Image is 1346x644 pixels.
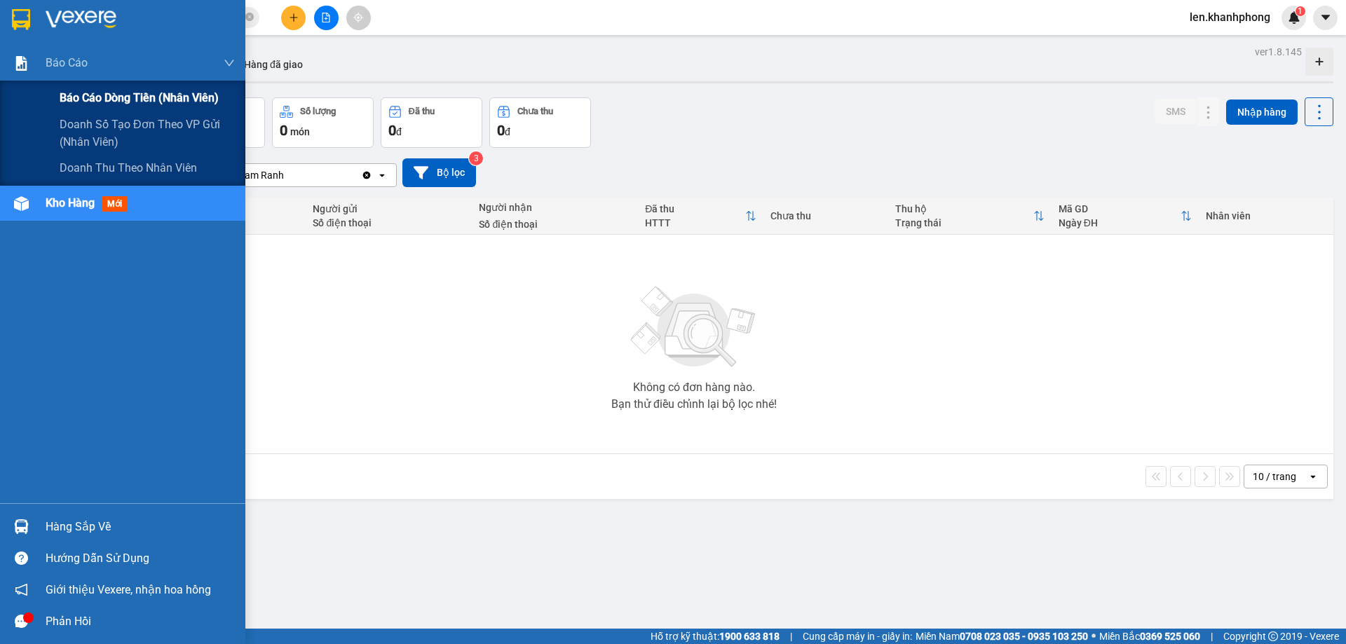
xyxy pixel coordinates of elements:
[313,217,465,228] div: Số điện thoại
[285,168,287,182] input: Selected VP Cam Ranh.
[1059,203,1181,214] div: Mã GD
[651,629,780,644] span: Hỗ trợ kỹ thuật:
[633,382,755,393] div: Không có đơn hàng nào.
[1288,11,1300,24] img: icon-new-feature
[281,6,306,30] button: plus
[15,583,28,596] span: notification
[505,126,510,137] span: đ
[1253,470,1296,484] div: 10 / trang
[15,551,28,565] span: question-circle
[60,159,197,177] span: Doanh thu theo nhân viên
[193,203,299,214] div: Tên món
[1296,6,1305,16] sup: 1
[289,13,299,22] span: plus
[224,168,284,182] div: VP Cam Ranh
[245,13,254,21] span: close-circle
[1059,217,1181,228] div: Ngày ĐH
[645,217,745,228] div: HTTT
[280,122,287,139] span: 0
[381,97,482,148] button: Đã thu0đ
[46,196,95,210] span: Kho hàng
[224,57,235,69] span: down
[388,122,396,139] span: 0
[638,198,763,235] th: Toggle SortBy
[489,97,591,148] button: Chưa thu0đ
[719,631,780,642] strong: 1900 633 818
[361,170,372,181] svg: Clear value
[1092,633,1096,639] span: ⚪️
[321,13,331,22] span: file-add
[645,203,745,214] div: Đã thu
[469,151,483,165] sup: 3
[517,107,553,116] div: Chưa thu
[46,54,88,71] span: Báo cáo
[1268,631,1278,641] span: copyright
[46,581,211,598] span: Giới thiệu Vexere, nhận hoa hồng
[1319,11,1332,24] span: caret-down
[1155,99,1197,124] button: SMS
[376,170,388,181] svg: open
[402,158,476,187] button: Bộ lọc
[193,217,299,228] div: Ghi chú
[14,196,29,211] img: warehouse-icon
[14,519,29,534] img: warehouse-icon
[102,196,128,212] span: mới
[895,217,1033,228] div: Trạng thái
[1052,198,1199,235] th: Toggle SortBy
[245,11,254,25] span: close-circle
[1305,48,1333,76] div: Tạo kho hàng mới
[1298,6,1303,16] span: 1
[346,6,371,30] button: aim
[46,611,235,632] div: Phản hồi
[803,629,912,644] span: Cung cấp máy in - giấy in:
[60,116,235,151] span: Doanh số tạo đơn theo VP gửi (nhân viên)
[12,9,30,30] img: logo-vxr
[479,202,631,213] div: Người nhận
[1211,629,1213,644] span: |
[1099,629,1200,644] span: Miền Bắc
[1226,100,1298,125] button: Nhập hàng
[14,56,29,71] img: solution-icon
[313,203,465,214] div: Người gửi
[272,97,374,148] button: Số lượng0món
[46,548,235,569] div: Hướng dẫn sử dụng
[300,107,336,116] div: Số lượng
[888,198,1052,235] th: Toggle SortBy
[479,219,631,230] div: Số điện thoại
[916,629,1088,644] span: Miền Nam
[1307,471,1319,482] svg: open
[314,6,339,30] button: file-add
[353,13,363,22] span: aim
[46,516,235,537] div: Hàng sắp về
[1140,631,1200,642] strong: 0369 525 060
[497,122,505,139] span: 0
[624,278,764,376] img: svg+xml;base64,PHN2ZyBjbGFzcz0ibGlzdC1wbHVnX19zdmciIHhtbG5zPSJodHRwOi8vd3d3LnczLm9yZy8yMDAwL3N2Zy...
[960,631,1088,642] strong: 0708 023 035 - 0935 103 250
[1206,210,1326,221] div: Nhân viên
[1313,6,1338,30] button: caret-down
[290,126,310,137] span: món
[895,203,1033,214] div: Thu hộ
[1255,44,1302,60] div: ver 1.8.145
[396,126,402,137] span: đ
[770,210,881,221] div: Chưa thu
[15,615,28,628] span: message
[409,107,435,116] div: Đã thu
[60,89,219,107] span: Báo cáo dòng tiền (nhân viên)
[790,629,792,644] span: |
[233,48,314,81] button: Hàng đã giao
[1178,8,1282,26] span: len.khanhphong
[611,399,777,410] div: Bạn thử điều chỉnh lại bộ lọc nhé!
